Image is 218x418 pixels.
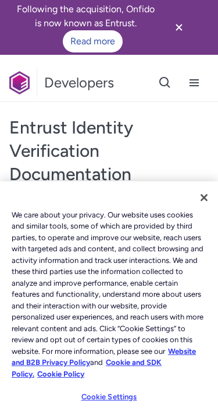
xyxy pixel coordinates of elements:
[9,71,30,94] img: Onfido Logo
[63,30,123,52] a: Read more
[172,20,186,34] svg: Close banner
[12,358,162,378] a: Cookie and SDK Policy.
[9,116,149,209] h1: Entrust Identity Verification Documentation Portal
[44,73,114,92] h1: Developers
[12,209,206,380] div: We care about your privacy. Our website uses cookies and similar tools, some of which are provide...
[151,68,180,97] button: Open search button
[180,68,209,97] button: Open navigation menu button
[14,2,158,52] div: Following the acquisition, Onfido is now known as Entrust.
[158,76,172,90] svg: Open search button
[158,13,201,42] button: Close banner
[37,370,84,378] a: Cookie Policy
[187,76,201,90] svg: Open navigation menu button
[12,385,206,409] button: Cookie Settings
[191,185,217,210] button: Close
